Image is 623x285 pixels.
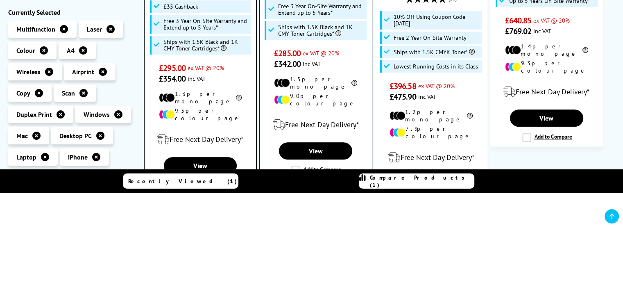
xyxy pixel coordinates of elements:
div: modal_delivery [494,80,598,103]
li: 9.3p per colour page [159,107,242,122]
span: Free 3 Year On-Site Warranty and Extend up to 5 Years* [278,3,365,16]
span: £769.02 [505,26,532,36]
span: Recently Viewed (1) [128,177,237,185]
span: Lowest Running Costs in its Class [394,63,478,70]
span: £475.90 [390,91,416,102]
a: Compare Products (1) [359,173,474,189]
span: ex VAT @ 20% [533,16,570,24]
span: Windows [84,110,110,119]
span: Wireless [16,68,41,76]
label: Add to Compare [291,166,341,175]
a: View [279,142,352,160]
li: 1.2p per mono page [390,108,473,123]
li: 7.9p per colour page [390,125,473,140]
span: £640.85 [505,15,532,26]
span: £342.00 [274,59,301,69]
a: Recently Viewed (1) [123,173,238,189]
span: ex VAT @ 20% [303,49,339,57]
span: 10% Off Using Coupon Code [DATE] [394,14,480,27]
span: Laser [87,25,102,33]
span: inc VAT [418,93,436,100]
span: £295.00 [159,63,186,73]
span: £354.00 [159,73,186,84]
span: Free 2 Year On-Site Warranty [394,34,467,41]
li: 1.3p per mono page [159,90,242,105]
span: inc VAT [533,27,551,35]
div: modal_delivery [149,128,252,151]
li: 1.4p per mono page [505,43,588,57]
span: iPhone [68,153,88,161]
span: Ships with 1.5K Black and 1K CMY Toner Cartridges* [278,24,365,37]
span: A4 [67,46,75,55]
span: Laptop [16,153,36,161]
div: modal_delivery [264,113,368,136]
label: Add to Compare [522,133,572,142]
span: inc VAT [188,75,206,82]
span: Scan [62,89,75,97]
span: ex VAT @ 20% [418,82,455,90]
li: 9.0p per colour page [274,92,357,107]
span: Ships with 1.5K CMYK Toner* [394,49,475,55]
span: £285.00 [274,48,301,59]
span: Colour [16,46,35,55]
span: Compare Products (1) [370,174,474,189]
span: Free 3 Year On-Site Warranty and Extend up to 5 Years* [163,18,249,31]
div: Currently Selected [8,8,136,16]
div: modal_delivery [379,146,483,169]
span: inc VAT [303,60,321,68]
span: Ships with 1.5K Black and 1K CMY Toner Cartridges* [163,39,249,52]
span: ex VAT @ 20% [188,64,224,72]
span: Mac [16,132,28,140]
a: View [164,157,237,174]
a: View [510,109,583,127]
span: Duplex Print [16,110,52,119]
li: 9.3p per colour page [505,59,588,74]
span: £35 Cashback [163,3,198,10]
span: Airprint [72,68,94,76]
span: Desktop PC [59,132,92,140]
li: 1.5p per mono page [274,75,357,90]
span: Copy [16,89,30,97]
span: £396.58 [390,81,416,91]
span: Multifunction [16,25,55,33]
